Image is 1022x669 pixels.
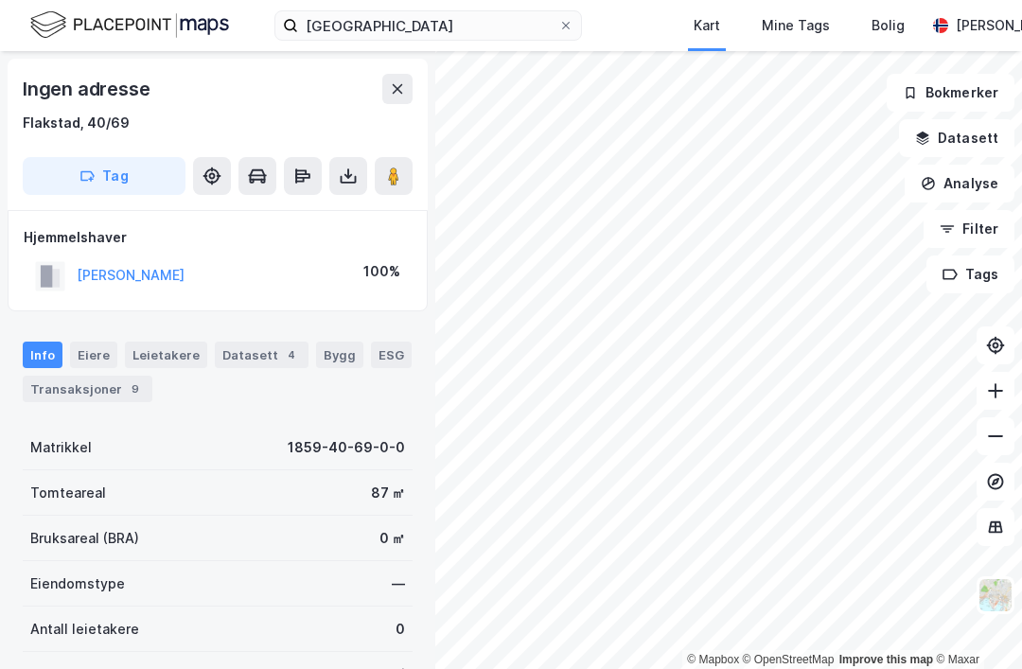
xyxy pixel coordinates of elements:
div: 0 [396,618,405,641]
div: Bruksareal (BRA) [30,527,139,550]
img: logo.f888ab2527a4732fd821a326f86c7f29.svg [30,9,229,42]
div: Eiere [70,342,117,368]
div: Antall leietakere [30,618,139,641]
div: ESG [371,342,412,368]
div: Mine Tags [762,14,830,37]
img: Z [978,577,1013,613]
div: Info [23,342,62,368]
a: OpenStreetMap [743,653,835,666]
div: 4 [282,345,301,364]
button: Analyse [905,165,1014,202]
button: Bokmerker [887,74,1014,112]
div: 0 ㎡ [379,527,405,550]
div: Ingen adresse [23,74,153,104]
div: 9 [126,379,145,398]
div: Bygg [316,342,363,368]
div: Kontrollprogram for chat [927,578,1022,669]
div: Flakstad, 40/69 [23,112,130,134]
a: Improve this map [839,653,933,666]
div: Kart [694,14,720,37]
div: — [392,572,405,595]
div: Datasett [215,342,308,368]
button: Tag [23,157,185,195]
div: Hjemmelshaver [24,226,412,249]
input: Søk på adresse, matrikkel, gårdeiere, leietakere eller personer [298,11,558,40]
button: Datasett [899,119,1014,157]
div: Eiendomstype [30,572,125,595]
a: Mapbox [687,653,739,666]
div: Leietakere [125,342,207,368]
button: Filter [924,210,1014,248]
iframe: Chat Widget [927,578,1022,669]
div: 100% [363,260,400,283]
div: Matrikkel [30,436,92,459]
div: 87 ㎡ [371,482,405,504]
div: Transaksjoner [23,376,152,402]
div: Bolig [872,14,905,37]
div: 1859-40-69-0-0 [288,436,405,459]
button: Tags [926,255,1014,293]
div: Tomteareal [30,482,106,504]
